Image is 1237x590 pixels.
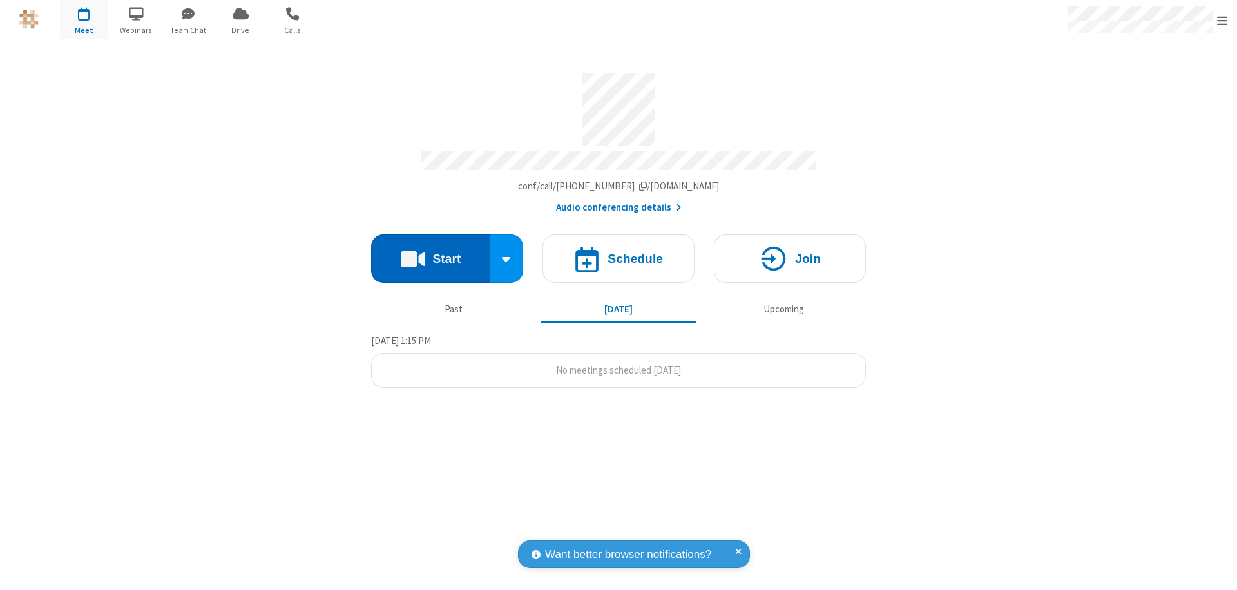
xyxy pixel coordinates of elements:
[518,179,720,194] button: Copy my meeting room linkCopy my meeting room link
[164,24,213,36] span: Team Chat
[376,297,532,321] button: Past
[608,252,663,265] h4: Schedule
[269,24,317,36] span: Calls
[556,200,682,215] button: Audio conferencing details
[216,24,265,36] span: Drive
[490,234,524,283] div: Start conference options
[371,334,431,347] span: [DATE] 1:15 PM
[795,252,821,265] h4: Join
[545,546,711,563] span: Want better browser notifications?
[556,364,681,376] span: No meetings scheduled [DATE]
[60,24,108,36] span: Meet
[371,333,866,388] section: Today's Meetings
[432,252,461,265] h4: Start
[371,64,866,215] section: Account details
[112,24,160,36] span: Webinars
[706,297,861,321] button: Upcoming
[542,234,695,283] button: Schedule
[19,10,39,29] img: QA Selenium DO NOT DELETE OR CHANGE
[714,234,866,283] button: Join
[541,297,696,321] button: [DATE]
[1205,557,1227,581] iframe: Chat
[371,234,490,283] button: Start
[518,180,720,192] span: Copy my meeting room link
